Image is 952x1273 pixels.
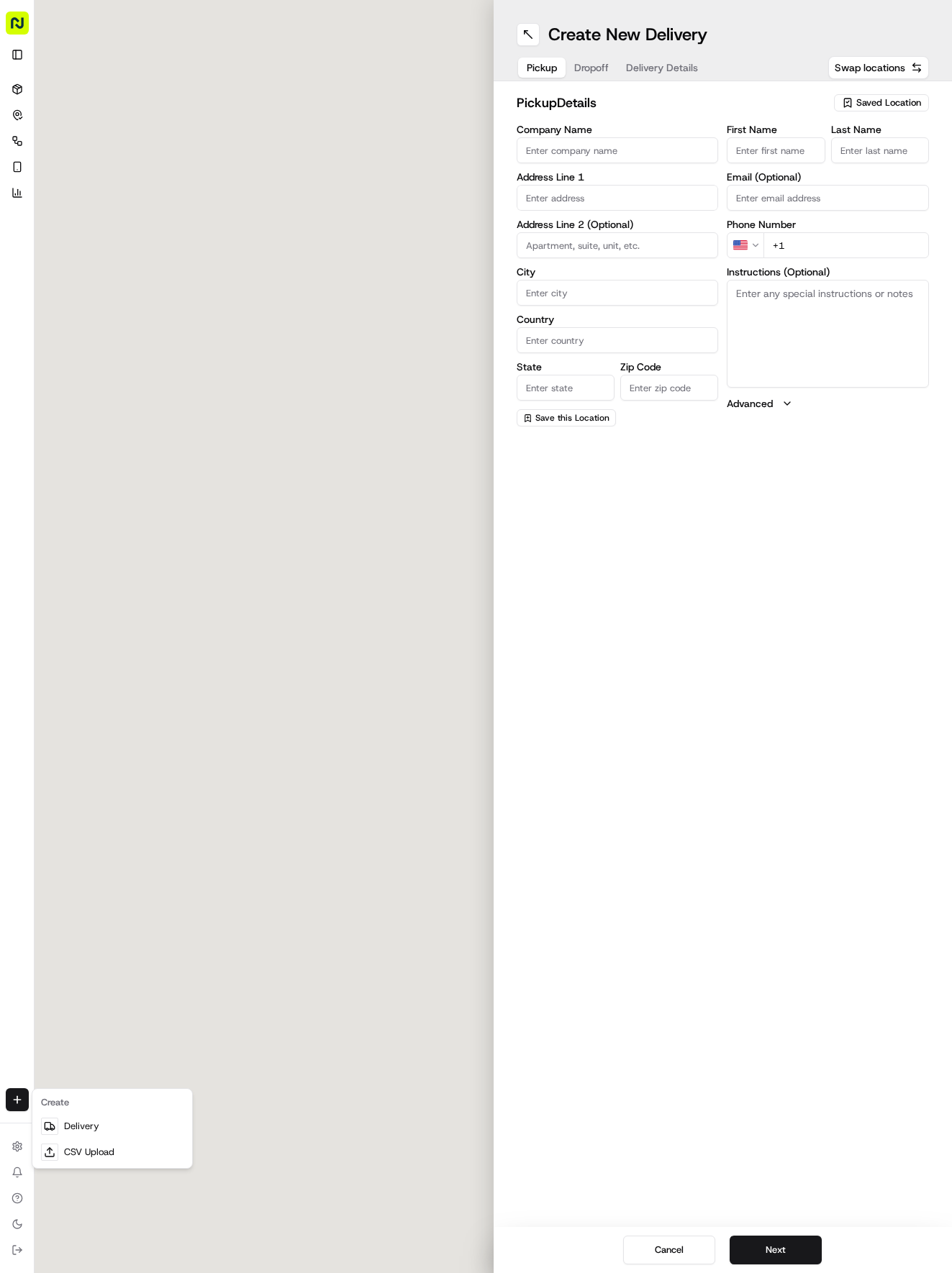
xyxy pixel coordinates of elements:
[727,396,773,411] label: Advanced
[14,137,40,163] img: 1736555255976-a54dd68f-1ca7-489b-9aae-adbdc363a1c4
[65,137,236,152] div: Start new chat
[65,152,198,163] div: We're available if you need us!
[527,60,557,75] span: Pickup
[727,124,825,134] label: First Name
[623,1236,715,1264] button: Cancel
[856,96,921,109] span: Saved Location
[29,283,110,297] span: Knowledge Base
[517,375,615,401] input: Enter state
[620,362,718,372] label: Zip Code
[517,362,615,372] label: State
[626,60,698,75] span: Delivery Details
[727,137,825,163] input: Enter first name
[223,184,262,201] button: See all
[730,1236,822,1264] button: Next
[14,284,26,296] div: 📗
[14,187,96,199] div: Past conversations
[116,277,237,303] a: 💻API Documentation
[199,223,204,234] span: •
[35,1113,189,1139] a: Delivery
[517,124,719,134] label: Company Name
[517,185,719,211] input: Enter address
[35,1092,189,1113] div: Create
[14,209,37,232] img: Hayden (Assistant Store Manager)
[727,219,929,229] label: Phone Number
[517,232,719,258] input: Apartment, suite, unit, etc.
[727,267,929,277] label: Instructions (Optional)
[14,58,262,81] p: Welcome 👋
[517,93,826,113] h2: pickup Details
[30,137,56,163] img: 9188753566659_6852d8bf1fb38e338040_72.png
[517,280,719,306] input: Enter city
[136,283,231,297] span: API Documentation
[517,314,719,324] label: Country
[517,172,719,182] label: Address Line 1
[122,284,133,296] div: 💻
[45,223,196,234] span: [PERSON_NAME] (Assistant Store Manager)
[14,14,43,43] img: Nash
[9,277,116,303] a: 📗Knowledge Base
[517,267,719,277] label: City
[574,60,609,75] span: Dropoff
[548,23,707,46] h1: Create New Delivery
[727,185,929,211] input: Enter email address
[535,412,609,424] span: Save this Location
[143,318,174,329] span: Pylon
[835,60,905,75] span: Swap locations
[207,223,236,234] span: [DATE]
[245,142,262,159] button: Start new chat
[831,124,929,134] label: Last Name
[101,317,174,329] a: Powered byPylon
[517,137,719,163] input: Enter company name
[831,137,929,163] input: Enter last name
[517,327,719,353] input: Enter country
[35,1139,189,1165] a: CSV Upload
[620,375,718,401] input: Enter zip code
[37,93,259,108] input: Got a question? Start typing here...
[517,219,719,229] label: Address Line 2 (Optional)
[763,232,929,258] input: Enter phone number
[727,172,929,182] label: Email (Optional)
